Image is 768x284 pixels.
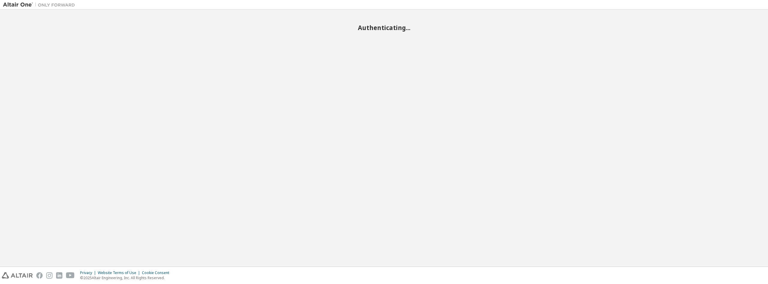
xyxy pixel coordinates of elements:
[46,272,52,279] img: instagram.svg
[80,275,173,280] p: © 2025 Altair Engineering, Inc. All Rights Reserved.
[66,272,75,279] img: youtube.svg
[142,270,173,275] div: Cookie Consent
[3,24,765,32] h2: Authenticating...
[80,270,98,275] div: Privacy
[2,272,33,279] img: altair_logo.svg
[36,272,43,279] img: facebook.svg
[3,2,78,8] img: Altair One
[98,270,142,275] div: Website Terms of Use
[56,272,62,279] img: linkedin.svg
